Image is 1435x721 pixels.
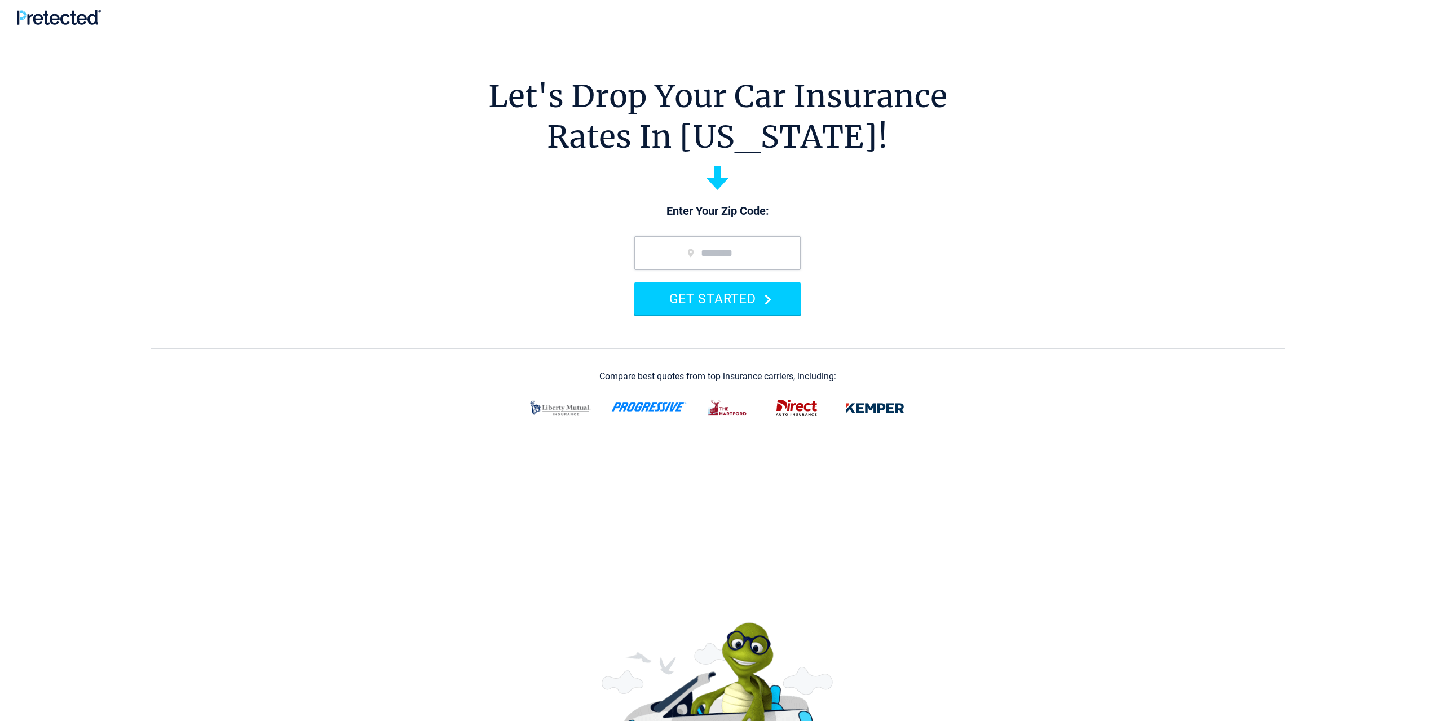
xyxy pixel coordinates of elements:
img: direct [769,393,824,423]
div: Compare best quotes from top insurance carriers, including: [599,371,836,382]
button: GET STARTED [634,282,801,315]
img: Pretected Logo [17,10,101,25]
input: zip code [634,236,801,270]
img: thehartford [700,393,756,423]
img: progressive [611,402,687,412]
p: Enter Your Zip Code: [623,204,812,219]
h1: Let's Drop Your Car Insurance Rates In [US_STATE]! [488,76,947,157]
img: liberty [523,393,598,423]
img: kemper [838,393,912,423]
